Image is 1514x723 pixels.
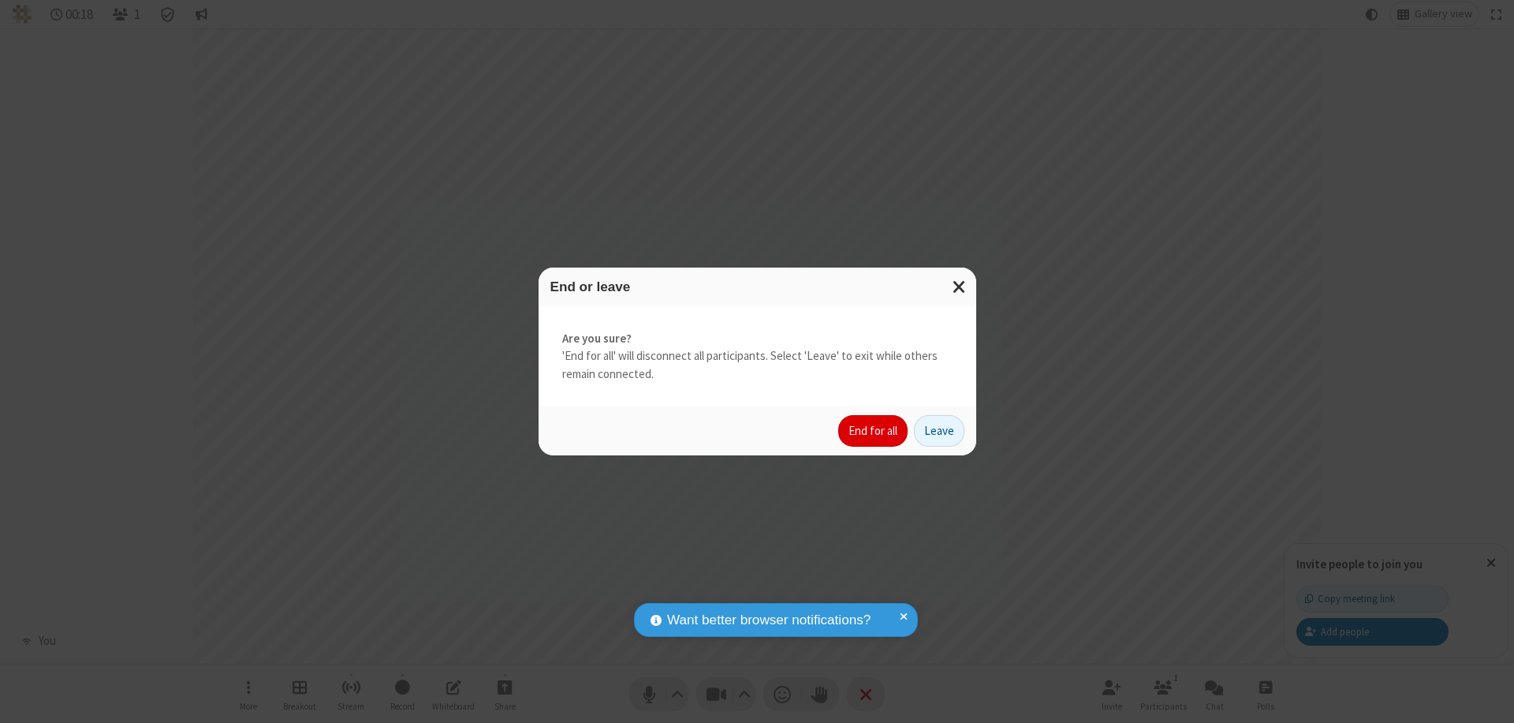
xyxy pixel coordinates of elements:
button: End for all [838,415,908,447]
span: Want better browser notifications? [667,610,871,631]
div: 'End for all' will disconnect all participants. Select 'Leave' to exit while others remain connec... [539,306,976,407]
strong: Are you sure? [562,330,953,348]
button: Leave [914,415,964,447]
button: Close modal [943,268,976,306]
h3: End or leave [550,279,964,294]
